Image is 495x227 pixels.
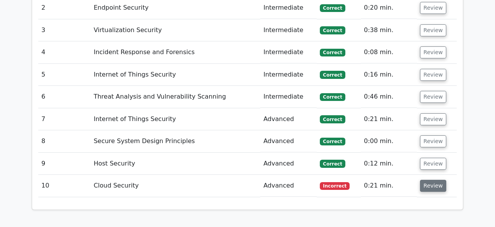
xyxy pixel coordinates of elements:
[38,153,90,175] td: 9
[38,130,90,152] td: 8
[361,175,417,197] td: 0:21 min.
[420,180,446,192] button: Review
[420,24,446,36] button: Review
[38,86,90,108] td: 6
[361,108,417,130] td: 0:21 min.
[361,86,417,108] td: 0:46 min.
[38,64,90,86] td: 5
[260,19,317,41] td: Intermediate
[320,115,345,123] span: Correct
[320,182,350,190] span: Incorrect
[260,86,317,108] td: Intermediate
[320,49,345,56] span: Correct
[260,153,317,175] td: Advanced
[420,69,446,81] button: Review
[420,46,446,58] button: Review
[90,108,260,130] td: Internet of Things Security
[361,64,417,86] td: 0:16 min.
[320,4,345,12] span: Correct
[38,175,90,197] td: 10
[38,41,90,63] td: 4
[90,64,260,86] td: Internet of Things Security
[420,158,446,170] button: Review
[320,93,345,101] span: Correct
[90,19,260,41] td: Virtualization Security
[361,130,417,152] td: 0:00 min.
[420,2,446,14] button: Review
[90,175,260,197] td: Cloud Security
[320,160,345,167] span: Correct
[320,138,345,145] span: Correct
[38,19,90,41] td: 3
[260,41,317,63] td: Intermediate
[38,108,90,130] td: 7
[420,91,446,103] button: Review
[90,86,260,108] td: Threat Analysis and Vulnerability Scanning
[260,130,317,152] td: Advanced
[420,135,446,147] button: Review
[420,113,446,125] button: Review
[260,108,317,130] td: Advanced
[361,41,417,63] td: 0:08 min.
[90,41,260,63] td: Incident Response and Forensics
[260,64,317,86] td: Intermediate
[320,71,345,79] span: Correct
[361,153,417,175] td: 0:12 min.
[90,153,260,175] td: Host Security
[320,26,345,34] span: Correct
[90,130,260,152] td: Secure System Design Principles
[361,19,417,41] td: 0:38 min.
[260,175,317,197] td: Advanced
